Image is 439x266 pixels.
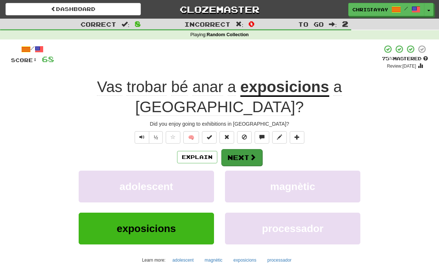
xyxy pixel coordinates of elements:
button: processador [263,255,296,266]
a: Clozemaster [152,3,287,16]
span: christayay [352,6,388,13]
span: 75 % [382,56,393,61]
span: processador [262,223,323,234]
button: ½ [149,131,163,144]
span: 8 [135,19,141,28]
span: trobar [127,78,167,96]
button: Next [221,149,262,166]
span: Vas [97,78,122,96]
span: Score: [11,57,37,63]
strong: Random Collection [207,32,249,37]
button: Explain [177,151,217,163]
span: 2 [342,19,348,28]
button: magnètic [200,255,226,266]
button: exposicions [229,255,260,266]
span: ? [135,78,342,116]
small: Review: [DATE] [387,64,416,69]
span: Correct [80,20,116,28]
button: Favorite sentence (alt+f) [166,131,180,144]
span: 0 [248,19,255,28]
button: adolescent [168,255,198,266]
span: exposicions [117,223,176,234]
u: exposicions [240,78,329,97]
div: Mastered [382,56,428,62]
button: Set this sentence to 100% Mastered (alt+m) [202,131,217,144]
button: Play sentence audio (ctl+space) [135,131,149,144]
div: Text-to-speech controls [133,131,163,144]
a: christayay / [348,3,424,16]
small: Learn more: [142,258,165,263]
button: processador [225,213,360,244]
button: Edit sentence (alt+d) [272,131,287,144]
span: anar [192,78,223,96]
span: a [333,78,342,96]
div: Did you enjoy going to exhibitions in [GEOGRAPHIC_DATA]? [11,120,428,128]
span: : [329,21,337,27]
button: Reset to 0% Mastered (alt+r) [219,131,234,144]
span: bé [171,78,188,96]
span: [GEOGRAPHIC_DATA] [135,98,295,116]
button: adolescent [79,171,214,202]
span: : [236,21,244,27]
button: exposicions [79,213,214,244]
span: 68 [42,54,54,64]
span: / [404,6,408,11]
span: adolescent [120,181,173,192]
button: 🧠 [183,131,199,144]
a: Dashboard [5,3,141,15]
button: Ignore sentence (alt+i) [237,131,252,144]
span: Incorrect [184,20,230,28]
span: magnètic [270,181,315,192]
button: Add to collection (alt+a) [290,131,304,144]
button: magnètic [225,171,360,202]
div: / [11,45,54,54]
span: To go [298,20,324,28]
span: a [228,78,236,96]
span: : [121,21,130,27]
button: Discuss sentence (alt+u) [255,131,269,144]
